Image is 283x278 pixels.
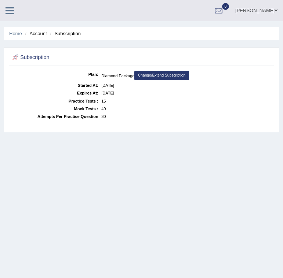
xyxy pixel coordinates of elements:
[101,105,272,113] dd: 40
[23,30,47,37] li: Account
[11,113,98,121] dt: Attempts Per Practice Question
[11,105,98,113] dt: Mock Tests :
[11,82,98,89] dt: Started At:
[11,53,173,62] h2: Subscription
[48,30,81,37] li: Subscription
[101,97,272,105] dd: 15
[134,71,189,80] a: Change/Extend Subscription
[11,89,98,97] dt: Expires At:
[101,71,272,82] dd: Diamond Package
[9,31,22,36] a: Home
[101,89,272,97] dd: [DATE]
[222,3,229,10] span: 0
[101,113,272,121] dd: 30
[11,97,98,105] dt: Practice Tests :
[11,71,98,78] dt: Plan:
[101,82,272,89] dd: [DATE]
